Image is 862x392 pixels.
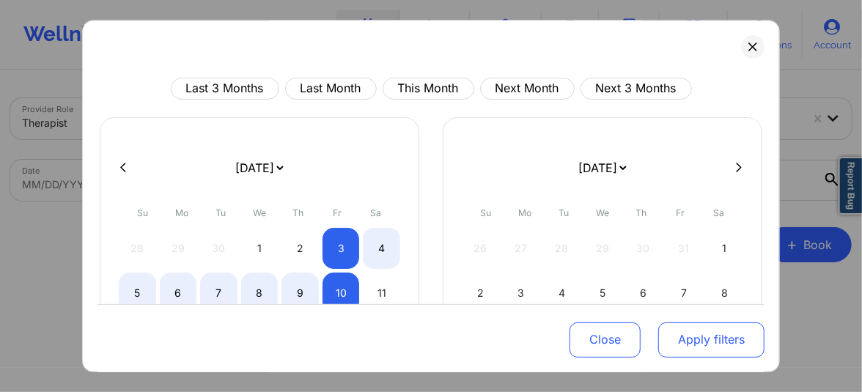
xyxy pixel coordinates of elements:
[596,207,609,218] abbr: Wednesday
[215,207,226,218] abbr: Tuesday
[676,207,685,218] abbr: Friday
[160,273,197,314] div: Mon Oct 06 2025
[281,228,319,269] div: Thu Oct 02 2025
[636,207,647,218] abbr: Thursday
[706,228,743,269] div: Sat Nov 01 2025
[333,207,342,218] abbr: Friday
[503,273,540,314] div: Mon Nov 03 2025
[323,228,360,269] div: Fri Oct 03 2025
[518,207,531,218] abbr: Monday
[363,228,400,269] div: Sat Oct 04 2025
[584,273,622,314] div: Wed Nov 05 2025
[480,78,575,100] button: Next Month
[462,273,499,314] div: Sun Nov 02 2025
[658,322,765,357] button: Apply filters
[138,207,149,218] abbr: Sunday
[253,207,266,218] abbr: Wednesday
[625,273,662,314] div: Thu Nov 06 2025
[570,322,641,357] button: Close
[119,273,156,314] div: Sun Oct 05 2025
[543,273,581,314] div: Tue Nov 04 2025
[666,273,703,314] div: Fri Nov 07 2025
[281,273,319,314] div: Thu Oct 09 2025
[363,273,400,314] div: Sat Oct 11 2025
[323,273,360,314] div: Fri Oct 10 2025
[371,207,382,218] abbr: Saturday
[293,207,304,218] abbr: Thursday
[175,207,188,218] abbr: Monday
[581,78,692,100] button: Next 3 Months
[559,207,569,218] abbr: Tuesday
[714,207,725,218] abbr: Saturday
[200,273,237,314] div: Tue Oct 07 2025
[481,207,492,218] abbr: Sunday
[241,228,279,269] div: Wed Oct 01 2025
[241,273,279,314] div: Wed Oct 08 2025
[383,78,474,100] button: This Month
[285,78,377,100] button: Last Month
[706,273,743,314] div: Sat Nov 08 2025
[171,78,279,100] button: Last 3 Months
